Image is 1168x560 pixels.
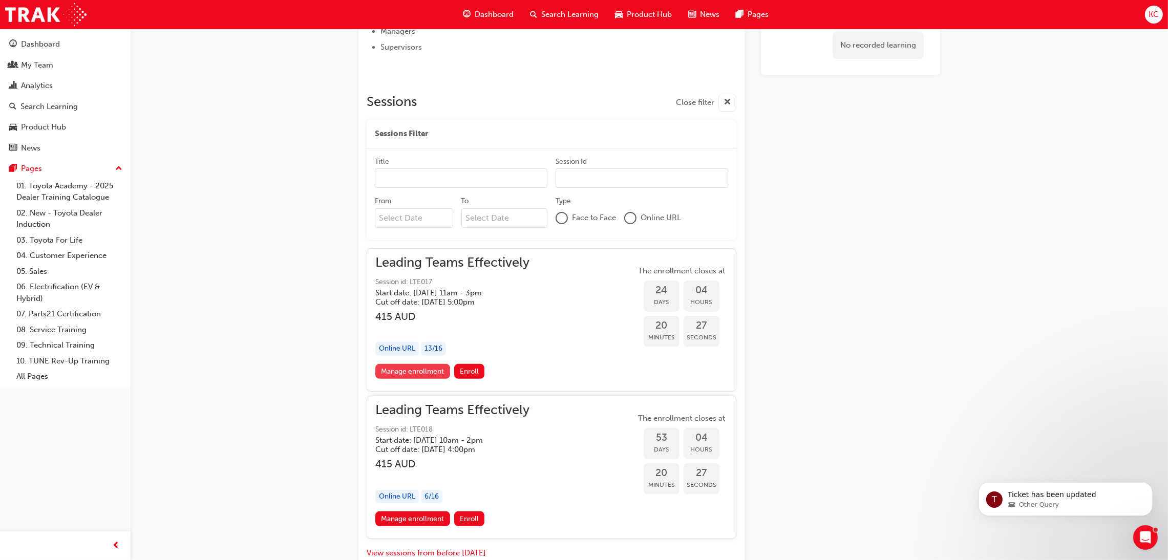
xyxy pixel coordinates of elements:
[688,8,696,21] span: news-icon
[380,42,422,52] span: Supervisors
[375,311,529,322] h3: 415 AUD
[12,279,126,306] a: 06. Electrification (EV & Hybrid)
[21,80,53,92] div: Analytics
[5,3,87,26] img: Trak
[635,413,728,424] span: The enrollment closes at
[375,208,453,228] input: From
[12,306,126,322] a: 07. Parts21 Certification
[455,4,522,25] a: guage-iconDashboard
[627,9,672,20] span: Product Hub
[9,81,17,91] span: chart-icon
[4,56,126,75] a: My Team
[12,264,126,279] a: 05. Sales
[21,59,53,71] div: My Team
[375,445,513,454] h5: Cut off date: [DATE] 4:00pm
[963,461,1168,532] iframe: Intercom notifications message
[21,38,60,50] div: Dashboard
[375,364,450,379] a: Manage enrollment
[4,159,126,178] button: Pages
[736,8,744,21] span: pages-icon
[375,157,389,167] div: Title
[375,342,419,356] div: Online URL
[20,101,78,113] div: Search Learning
[454,511,485,526] button: Enroll
[375,436,513,445] h5: Start date: [DATE] 10am - 2pm
[9,61,17,70] span: people-icon
[9,123,17,132] span: car-icon
[644,296,679,308] span: Days
[833,32,924,59] div: No recorded learning
[644,479,679,491] span: Minutes
[461,196,469,206] div: To
[375,257,529,269] span: Leading Teams Effectively
[644,332,679,343] span: Minutes
[375,257,728,383] button: Leading Teams EffectivelySession id: LTE017Start date: [DATE] 11am - 3pm Cut off date: [DATE] 5:0...
[684,285,719,296] span: 04
[684,432,719,444] span: 04
[644,432,679,444] span: 53
[644,320,679,332] span: 20
[1149,9,1159,20] span: KC
[454,364,485,379] button: Enroll
[1133,525,1158,550] iframe: Intercom live chat
[367,94,417,112] h2: Sessions
[115,162,122,176] span: up-icon
[607,4,680,25] a: car-iconProduct Hub
[644,444,679,456] span: Days
[676,94,736,112] button: Close filter
[572,212,616,224] span: Face to Face
[724,96,731,109] span: cross-icon
[641,212,681,224] span: Online URL
[1145,6,1163,24] button: KC
[12,322,126,338] a: 08. Service Training
[9,102,16,112] span: search-icon
[522,4,607,25] a: search-iconSearch Learning
[475,9,514,20] span: Dashboard
[12,369,126,384] a: All Pages
[21,163,42,175] div: Pages
[9,40,17,49] span: guage-icon
[556,157,587,167] div: Session Id
[680,4,728,25] a: news-iconNews
[375,458,529,470] h3: 415 AUD
[684,467,719,479] span: 27
[375,511,450,526] a: Manage enrollment
[113,540,120,552] span: prev-icon
[375,404,728,530] button: Leading Teams EffectivelySession id: LTE018Start date: [DATE] 10am - 2pm Cut off date: [DATE] 4:0...
[684,479,719,491] span: Seconds
[615,8,623,21] span: car-icon
[461,208,548,228] input: To
[556,196,571,206] div: Type
[375,404,529,416] span: Leading Teams Effectively
[375,196,391,206] div: From
[421,490,442,504] div: 6 / 16
[375,490,419,504] div: Online URL
[460,367,479,376] span: Enroll
[375,424,529,436] span: Session id: LTE018
[728,4,777,25] a: pages-iconPages
[12,178,126,205] a: 01. Toyota Academy - 2025 Dealer Training Catalogue
[12,248,126,264] a: 04. Customer Experience
[375,297,513,307] h5: Cut off date: [DATE] 5:00pm
[12,337,126,353] a: 09. Technical Training
[4,76,126,95] a: Analytics
[700,9,719,20] span: News
[4,35,126,54] a: Dashboard
[12,353,126,369] a: 10. TUNE Rev-Up Training
[463,8,471,21] span: guage-icon
[367,547,486,559] button: View sessions from before [DATE]
[12,205,126,232] a: 02. New - Toyota Dealer Induction
[9,164,17,174] span: pages-icon
[375,168,547,188] input: Title
[684,332,719,343] span: Seconds
[21,142,40,154] div: News
[541,9,599,20] span: Search Learning
[421,342,446,356] div: 13 / 16
[530,8,537,21] span: search-icon
[375,128,428,140] span: Sessions Filter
